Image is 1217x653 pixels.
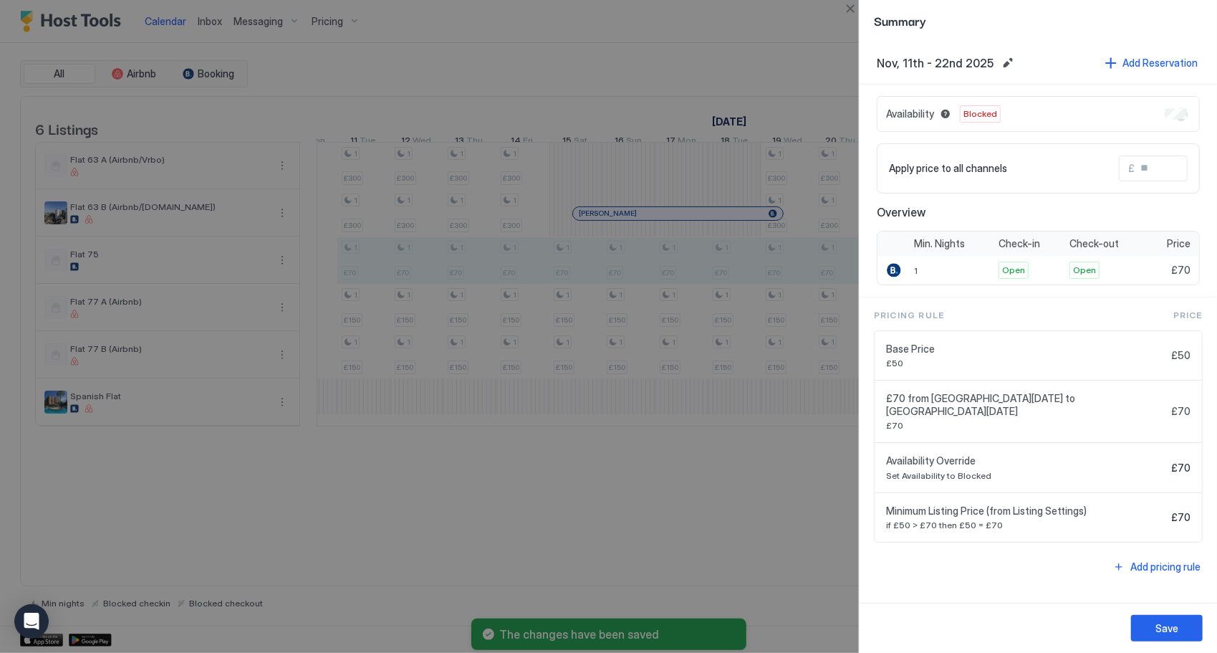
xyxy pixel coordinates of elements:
div: Save [1155,621,1178,636]
span: Set Availability to Blocked [886,470,1165,481]
button: Save [1131,615,1203,642]
span: £70 [886,420,1165,431]
div: Open Intercom Messenger [14,604,49,639]
span: £70 [1171,511,1190,524]
span: Blocked [963,108,997,120]
span: Base Price [886,343,1165,356]
span: Availability [886,108,934,120]
span: Overview [877,205,1200,219]
span: Open [1002,264,1025,277]
span: £70 from [GEOGRAPHIC_DATA][DATE] to [GEOGRAPHIC_DATA][DATE] [886,392,1165,417]
span: Price [1167,237,1190,250]
span: if £50 > £70 then £50 = £70 [886,520,1165,530]
span: Minimum Listing Price (from Listing Settings) [886,505,1165,518]
button: Edit date range [999,54,1016,72]
button: Add Reservation [1103,53,1200,72]
span: Open [1073,264,1096,277]
span: 1 [914,265,918,276]
span: Price [1173,309,1203,322]
span: £50 [1171,349,1190,362]
span: Apply price to all channels [889,162,1007,175]
span: Min. Nights [914,237,965,250]
div: Add Reservation [1122,55,1198,70]
span: £70 [1171,264,1190,277]
span: Check-in [999,237,1040,250]
span: £ [1128,162,1135,175]
span: Check-out [1069,237,1119,250]
button: Blocked dates override all pricing rules and remain unavailable until manually unblocked [937,105,954,123]
span: £70 [1171,405,1190,418]
span: Nov, 11th - 22nd 2025 [877,56,994,70]
div: Add pricing rule [1130,559,1201,574]
span: Availability Override [886,454,1165,467]
span: Pricing Rule [874,309,944,322]
button: Add pricing rule [1111,557,1203,576]
span: Summary [874,11,1203,29]
span: £70 [1171,462,1190,475]
span: £50 [886,358,1165,368]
